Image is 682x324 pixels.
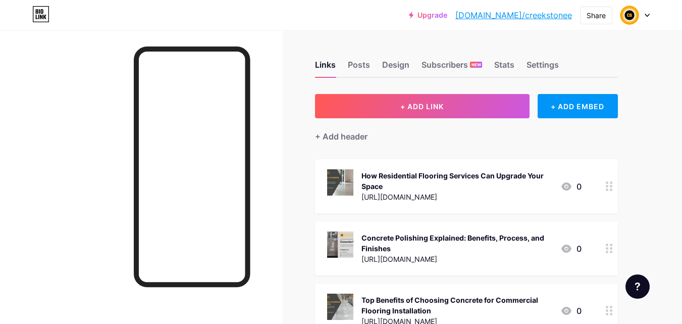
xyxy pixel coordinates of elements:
div: Stats [494,59,514,77]
a: Upgrade [409,11,447,19]
div: Posts [348,59,370,77]
div: Share [587,10,606,21]
img: Top Benefits of Choosing Concrete for Commercial Flooring Installation [327,294,353,320]
a: [DOMAIN_NAME]/creekstonee [455,9,572,21]
div: Top Benefits of Choosing Concrete for Commercial Flooring Installation [361,295,552,316]
img: creekstonee [620,6,639,25]
button: + ADD LINK [315,94,530,118]
div: Subscribers [422,59,482,77]
div: How Residential Flooring Services Can Upgrade Your Space [361,170,552,192]
div: 0 [560,305,582,317]
div: + Add header [315,130,368,143]
img: Concrete Polishing Explained: Benefits, Process, and Finishes [327,232,353,258]
div: Concrete Polishing Explained: Benefits, Process, and Finishes [361,233,552,254]
div: + ADD EMBED [538,94,618,118]
div: [URL][DOMAIN_NAME] [361,192,552,202]
div: 0 [560,180,582,193]
div: Design [382,59,409,77]
div: [URL][DOMAIN_NAME] [361,254,552,264]
span: NEW [471,62,481,68]
div: Links [315,59,336,77]
span: + ADD LINK [400,102,444,111]
div: 0 [560,243,582,255]
div: Settings [527,59,559,77]
img: How Residential Flooring Services Can Upgrade Your Space [327,169,353,196]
